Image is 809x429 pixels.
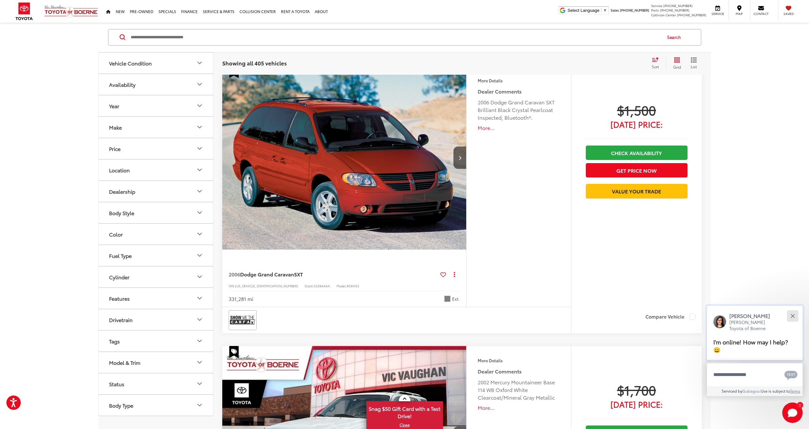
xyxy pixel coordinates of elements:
[603,8,607,13] span: ▼
[732,11,746,16] span: Map
[99,53,214,73] button: Vehicle ConditionVehicle Condition
[586,102,688,118] span: $1,500
[109,231,123,237] div: Color
[783,367,799,382] button: Chat with SMS
[196,59,203,67] div: Vehicle Condition
[651,8,659,12] span: Parts
[229,270,240,278] span: 2006
[109,359,140,365] div: Model & Trim
[196,252,203,260] div: Fuel Type
[109,295,130,301] div: Features
[754,11,769,16] span: Contact
[109,210,134,216] div: Body Style
[586,382,688,398] span: $1,700
[222,66,467,250] img: 2006 Dodge Grand Caravan SXT
[453,147,466,169] button: Next image
[478,378,560,401] div: 2002 Mercury Mountaineer Base 114 WB Oxford White Clearcoat/Mineral Gray Metallic
[99,245,214,266] button: Fuel TypeFuel Type
[713,337,788,354] span: I'm online! How may I help? 😀
[229,295,253,303] div: 331,281 mi
[130,30,661,45] form: Search by Make, Model, or Keyword
[99,331,214,351] button: TagsTags
[109,167,130,173] div: Location
[99,95,214,116] button: YearYear
[761,388,790,394] span: Use is subject to
[666,57,686,70] button: Grid View
[707,363,803,386] textarea: Type your message
[478,98,560,121] div: 2006 Dodge Grand Caravan SXT Brilliant Black Crystal Pearlcoat Inspected, Bluetooth®.
[99,224,214,245] button: ColorColor
[230,312,255,328] img: View CARFAX report
[444,296,451,302] span: Brilliant Black Crystal Pearlcoat
[222,59,287,67] span: Showing all 405 vehicles
[673,64,681,70] span: Grid
[347,283,359,288] span: RSKH53
[478,87,560,95] h5: Dealer Comments
[367,402,442,421] span: Snag $50 Gift Card with a Test Drive!
[99,160,214,180] button: LocationLocation
[229,346,239,358] span: Special
[478,404,560,411] button: More...
[651,3,662,8] span: Service
[196,337,203,345] div: Tags
[99,138,214,159] button: PricePrice
[294,270,303,278] span: SXT
[478,124,560,132] button: More...
[586,146,688,160] a: Check Availability
[109,274,129,280] div: Cylinder
[196,380,203,388] div: Status
[645,313,695,320] label: Compare Vehicle
[452,296,460,302] span: Ext.
[99,352,214,373] button: Model & TrimModel & Trim
[478,358,560,363] h4: More Details
[222,66,467,250] div: 2006 Dodge Grand Caravan SXT 0
[196,102,203,110] div: Year
[196,145,203,153] div: Price
[782,403,803,423] svg: Start Chat
[109,381,124,387] div: Status
[109,146,121,152] div: Price
[586,163,688,177] button: Get Price Now
[222,66,467,250] a: 2006 Dodge Grand Caravan SXT2006 Dodge Grand Caravan SXT2006 Dodge Grand Caravan SXT2006 Dodge Gr...
[109,188,135,194] div: Dealership
[240,270,294,278] span: Dodge Grand Caravan
[196,124,203,131] div: Make
[729,312,776,319] p: [PERSON_NAME]
[99,181,214,202] button: DealershipDealership
[196,402,203,409] div: Body Type
[691,64,697,69] span: List
[109,338,120,344] div: Tags
[742,388,761,394] a: Gubagoo.
[196,188,203,195] div: Dealership
[99,395,214,416] button: Body TypeBody Type
[620,8,649,12] span: [PHONE_NUMBER]
[109,402,133,408] div: Body Type
[663,3,693,8] span: [PHONE_NUMBER]
[454,272,455,277] span: dropdown dots
[196,230,203,238] div: Color
[99,267,214,287] button: CylinderCylinder
[109,81,136,87] div: Availability
[660,8,689,12] span: [PHONE_NUMBER]
[196,166,203,174] div: Location
[651,12,676,17] span: Collision Center
[568,8,607,13] a: Select Language​
[586,121,688,127] span: [DATE] Price:
[652,64,659,69] span: Sort
[799,403,801,406] span: 1
[99,202,214,223] button: Body StyleBody Style
[478,367,560,375] h5: Dealer Comments
[229,271,438,278] a: 2006Dodge Grand CaravanSXT
[449,269,460,280] button: Actions
[601,8,601,13] span: ​
[568,8,599,13] span: Select Language
[109,103,119,109] div: Year
[784,370,798,380] svg: Text
[786,309,799,323] button: Close
[109,60,152,66] div: Vehicle Condition
[196,273,203,281] div: Cylinder
[44,5,98,18] img: Vic Vaughan Toyota of Boerne
[196,295,203,302] div: Features
[586,184,688,198] a: Value Your Trade
[109,317,133,323] div: Drivetrain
